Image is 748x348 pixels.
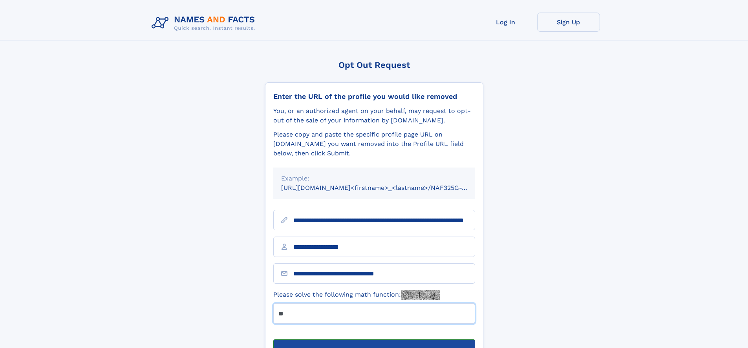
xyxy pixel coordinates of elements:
label: Please solve the following math function: [273,290,440,300]
img: Logo Names and Facts [148,13,262,34]
div: You, or an authorized agent on your behalf, may request to opt-out of the sale of your informatio... [273,106,475,125]
a: Sign Up [537,13,600,32]
div: Opt Out Request [265,60,483,70]
div: Please copy and paste the specific profile page URL on [DOMAIN_NAME] you want removed into the Pr... [273,130,475,158]
div: Example: [281,174,467,183]
a: Log In [474,13,537,32]
small: [URL][DOMAIN_NAME]<firstname>_<lastname>/NAF325G-xxxxxxxx [281,184,490,191]
div: Enter the URL of the profile you would like removed [273,92,475,101]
